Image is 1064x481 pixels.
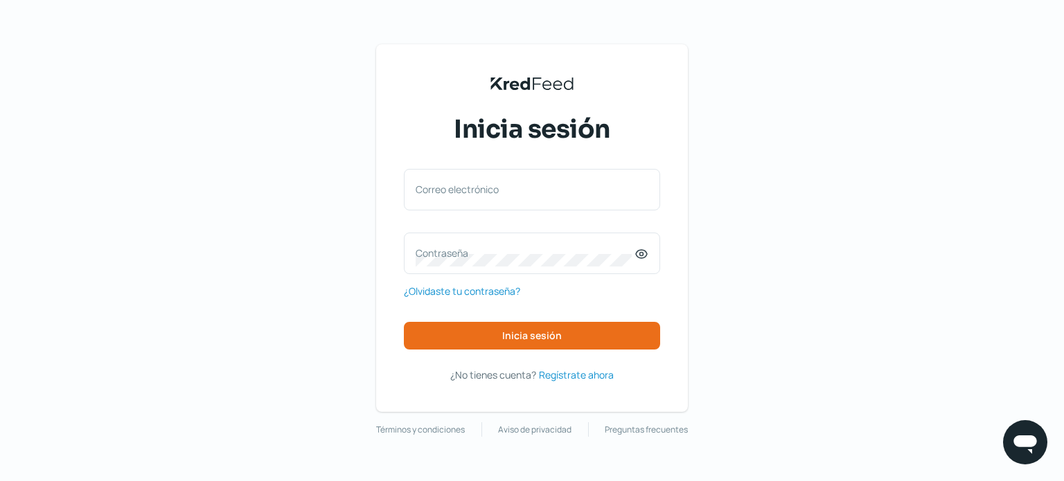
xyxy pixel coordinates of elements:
label: Correo electrónico [416,183,635,196]
a: Aviso de privacidad [498,422,571,437]
a: Términos y condiciones [376,422,465,437]
span: Inicia sesión [454,112,610,147]
a: Regístrate ahora [539,366,614,383]
a: Preguntas frecuentes [605,422,688,437]
label: Contraseña [416,246,635,260]
button: Inicia sesión [404,322,660,350]
span: ¿No tienes cuenta? [450,368,536,381]
span: Inicia sesión [502,331,562,341]
a: ¿Olvidaste tu contraseña? [404,282,520,300]
img: chatIcon [1011,428,1039,456]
